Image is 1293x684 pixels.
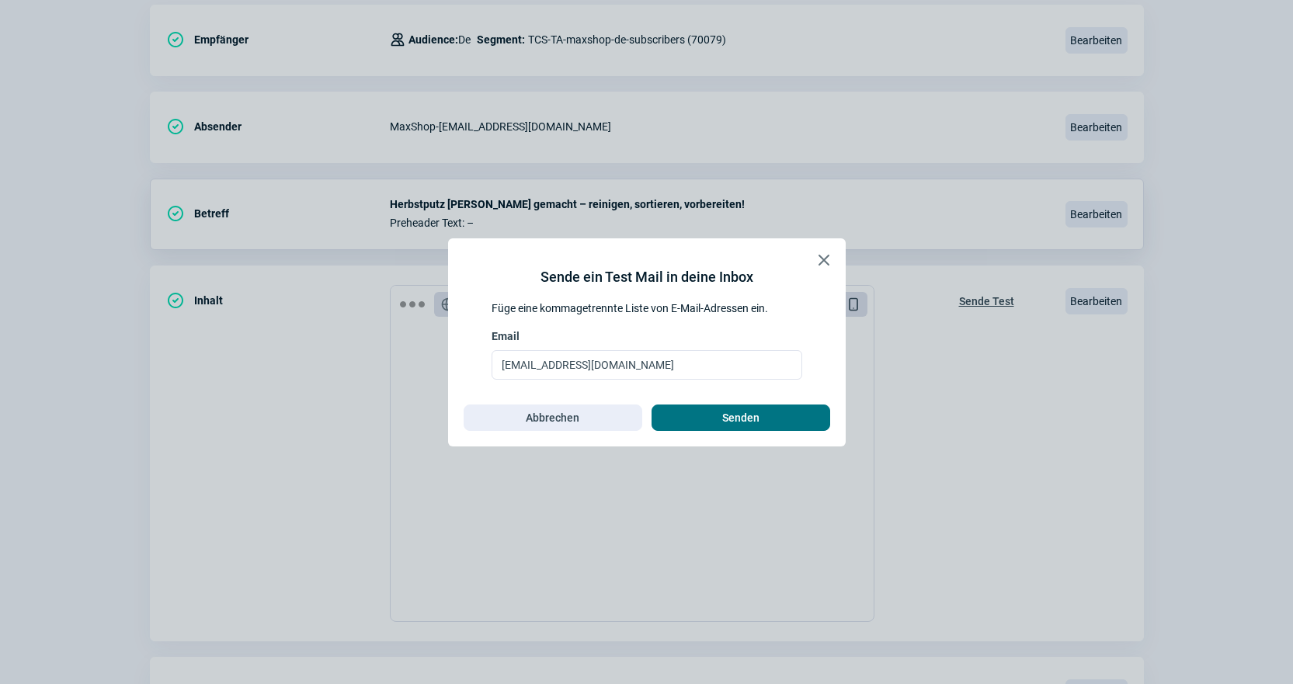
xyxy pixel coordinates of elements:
[526,405,579,430] span: Abbrechen
[540,266,753,288] div: Sende ein Test Mail in deine Inbox
[652,404,830,431] button: Senden
[464,404,642,431] button: Abbrechen
[492,350,802,380] input: Email
[722,405,759,430] span: Senden
[492,300,802,316] div: Füge eine kommagetrennte Liste von E-Mail-Adressen ein.
[492,328,520,344] span: Email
